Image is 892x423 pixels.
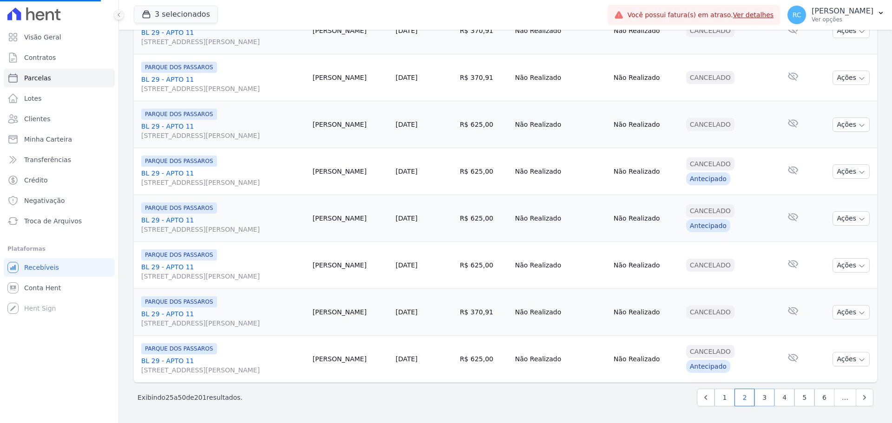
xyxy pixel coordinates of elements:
[395,355,417,363] a: [DATE]
[141,309,305,328] a: BL 29 - APTO 11[STREET_ADDRESS][PERSON_NAME]
[512,101,610,148] td: Não Realizado
[456,195,512,242] td: R$ 625,00
[24,263,59,272] span: Recebíveis
[4,48,115,67] a: Contratos
[610,336,682,383] td: Não Realizado
[715,389,735,406] a: 1
[4,279,115,297] a: Conta Hent
[697,389,715,406] a: Previous
[610,7,682,54] td: Não Realizado
[24,94,42,103] span: Lotes
[141,272,305,281] span: [STREET_ADDRESS][PERSON_NAME]
[456,336,512,383] td: R$ 625,00
[686,345,735,358] div: Cancelado
[814,389,834,406] a: 6
[4,212,115,230] a: Troca de Arquivos
[395,121,417,128] a: [DATE]
[610,242,682,289] td: Não Realizado
[833,305,870,319] button: Ações
[512,148,610,195] td: Não Realizado
[309,7,392,54] td: [PERSON_NAME]
[24,114,50,124] span: Clientes
[141,28,305,46] a: BL 29 - APTO 11[STREET_ADDRESS][PERSON_NAME]
[178,394,186,401] span: 50
[610,54,682,101] td: Não Realizado
[141,202,217,214] span: PARQUE DOS PASSAROS
[735,389,754,406] a: 2
[856,389,873,406] a: Next
[754,389,774,406] a: 3
[24,53,56,62] span: Contratos
[512,242,610,289] td: Não Realizado
[309,289,392,336] td: [PERSON_NAME]
[24,73,51,83] span: Parcelas
[512,54,610,101] td: Não Realizado
[141,343,217,354] span: PARQUE DOS PASSAROS
[395,261,417,269] a: [DATE]
[309,54,392,101] td: [PERSON_NAME]
[4,28,115,46] a: Visão Geral
[456,54,512,101] td: R$ 370,91
[141,156,217,167] span: PARQUE DOS PASSAROS
[4,191,115,210] a: Negativação
[4,150,115,169] a: Transferências
[456,148,512,195] td: R$ 625,00
[686,306,735,319] div: Cancelado
[812,7,873,16] p: [PERSON_NAME]
[686,204,735,217] div: Cancelado
[812,16,873,23] p: Ver opções
[686,360,730,373] div: Antecipado
[512,336,610,383] td: Não Realizado
[512,289,610,336] td: Não Realizado
[4,130,115,149] a: Minha Carteira
[141,365,305,375] span: [STREET_ADDRESS][PERSON_NAME]
[456,289,512,336] td: R$ 370,91
[833,71,870,85] button: Ações
[141,249,217,260] span: PARQUE DOS PASSAROS
[24,155,71,164] span: Transferências
[141,122,305,140] a: BL 29 - APTO 11[STREET_ADDRESS][PERSON_NAME]
[141,262,305,281] a: BL 29 - APTO 11[STREET_ADDRESS][PERSON_NAME]
[686,24,735,37] div: Cancelado
[456,7,512,54] td: R$ 370,91
[24,216,82,226] span: Troca de Arquivos
[780,2,892,28] button: RC [PERSON_NAME] Ver opções
[141,178,305,187] span: [STREET_ADDRESS][PERSON_NAME]
[686,118,735,131] div: Cancelado
[833,258,870,273] button: Ações
[24,33,61,42] span: Visão Geral
[4,258,115,277] a: Recebíveis
[833,164,870,179] button: Ações
[141,296,217,307] span: PARQUE DOS PASSAROS
[395,308,417,316] a: [DATE]
[309,148,392,195] td: [PERSON_NAME]
[833,117,870,132] button: Ações
[686,172,730,185] div: Antecipado
[141,225,305,234] span: [STREET_ADDRESS][PERSON_NAME]
[834,389,856,406] span: …
[141,131,305,140] span: [STREET_ADDRESS][PERSON_NAME]
[309,101,392,148] td: [PERSON_NAME]
[456,101,512,148] td: R$ 625,00
[686,71,735,84] div: Cancelado
[395,168,417,175] a: [DATE]
[686,219,730,232] div: Antecipado
[7,243,111,254] div: Plataformas
[194,394,207,401] span: 201
[686,259,735,272] div: Cancelado
[141,319,305,328] span: [STREET_ADDRESS][PERSON_NAME]
[395,74,417,81] a: [DATE]
[610,101,682,148] td: Não Realizado
[141,169,305,187] a: BL 29 - APTO 11[STREET_ADDRESS][PERSON_NAME]
[774,389,794,406] a: 4
[309,336,392,383] td: [PERSON_NAME]
[141,215,305,234] a: BL 29 - APTO 11[STREET_ADDRESS][PERSON_NAME]
[141,62,217,73] span: PARQUE DOS PASSAROS
[24,283,61,293] span: Conta Hent
[138,393,243,402] p: Exibindo a de resultados.
[134,6,218,23] button: 3 selecionados
[24,196,65,205] span: Negativação
[833,24,870,38] button: Ações
[794,389,814,406] a: 5
[395,27,417,34] a: [DATE]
